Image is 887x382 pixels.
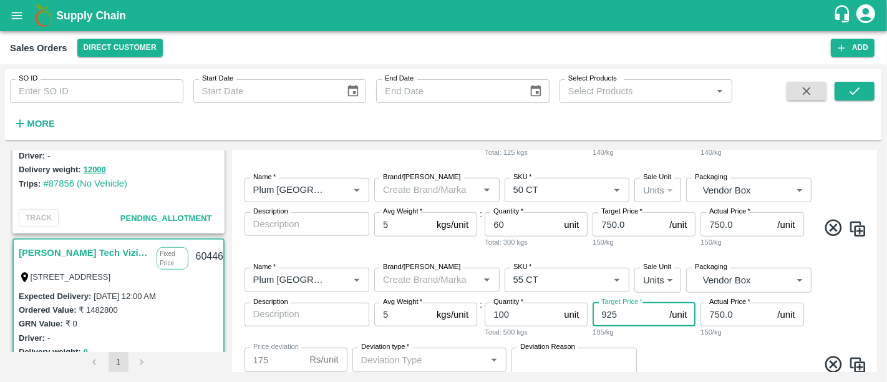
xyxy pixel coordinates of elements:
[513,262,531,272] label: SKU
[43,179,127,189] a: #87856 (No Vehicle)
[237,168,873,258] div: :
[669,218,687,232] p: /unit
[77,39,163,57] button: Select DC
[47,151,50,160] label: -
[700,326,803,338] div: 150/kg
[47,333,50,343] label: -
[56,9,126,22] b: Supply Chain
[19,291,91,301] label: Expected Delivery :
[378,182,475,198] input: Create Brand/Marka
[508,272,589,288] input: SKU
[19,151,45,160] label: Driver:
[10,79,183,103] input: Enter SO ID
[513,172,531,182] label: SKU
[253,297,288,307] label: Description
[508,182,589,198] input: SKU
[485,147,588,158] div: Total: 125 kgs
[361,342,409,352] label: Deviation type
[524,79,548,103] button: Choose date
[709,297,750,307] label: Actual Price
[643,184,664,197] p: Units
[712,83,728,99] button: Open
[19,333,45,343] label: Driver:
[520,342,575,352] label: Deviation Reason
[84,163,106,177] button: 12000
[356,351,483,368] input: Deviation Type
[374,212,432,236] input: 0.0
[485,303,559,326] input: 0.0
[777,308,795,321] p: /unit
[157,247,188,270] p: Fixed Price
[383,262,460,272] label: Brand/[PERSON_NAME]
[245,348,305,371] input: 0
[437,218,468,232] p: kgs/unit
[202,74,233,84] label: Start Date
[833,4,855,27] div: customer-support
[700,147,803,158] div: 140/kg
[643,273,664,287] p: Units
[19,165,81,174] label: Delivery weight:
[709,207,750,217] label: Actual Price
[83,352,154,372] nav: pagination navigation
[643,172,671,182] label: Sale Unit
[669,308,687,321] p: /unit
[109,352,128,372] button: page 1
[609,182,625,198] button: Open
[10,113,58,134] button: More
[253,207,288,217] label: Description
[385,74,414,84] label: End Date
[643,262,671,272] label: Sale Unit
[848,220,867,238] img: CloneIcon
[485,237,588,248] div: Total: 300 kgs
[248,272,329,288] input: Name
[188,242,236,272] div: 604461
[777,218,795,232] p: /unit
[383,207,422,217] label: Avg Weight
[2,1,31,30] button: open drawer
[79,305,117,315] label: ₹ 1482800
[601,297,642,307] label: Target Price
[848,356,867,375] img: CloneIcon
[493,297,523,307] label: Quantity
[248,182,329,198] input: Name
[253,172,276,182] label: Name
[31,3,56,28] img: logo
[601,207,642,217] label: Target Price
[695,262,727,272] label: Packaging
[437,308,468,321] p: kgs/unit
[703,184,792,197] p: Vendor Box
[593,326,696,338] div: 185/kg
[378,272,475,288] input: Create Brand/Marka
[695,172,727,182] label: Packaging
[253,262,276,272] label: Name
[703,273,792,287] p: Vendor Box
[27,119,55,129] strong: More
[478,182,495,198] button: Open
[19,347,81,356] label: Delivery weight:
[609,272,625,288] button: Open
[700,237,803,248] div: 150/kg
[31,272,111,282] label: [STREET_ADDRESS]
[564,218,579,232] p: unit
[341,79,365,103] button: Choose date
[253,342,299,352] label: Price deviation
[65,319,77,328] label: ₹ 0
[84,345,88,360] button: 0
[19,305,76,315] label: Ordered Value:
[349,272,365,288] button: Open
[120,213,212,223] span: Pending_Allotment
[374,303,432,326] input: 0.0
[19,319,63,328] label: GRN Value:
[19,179,41,189] label: Trips:
[831,39,875,57] button: Add
[563,83,709,99] input: Select Products
[56,7,833,24] a: Supply Chain
[564,308,579,321] p: unit
[493,207,523,217] label: Quantity
[593,147,696,158] div: 140/kg
[383,172,460,182] label: Brand/[PERSON_NAME]
[19,74,37,84] label: SO ID
[485,212,559,236] input: 0.0
[485,326,588,338] div: Total: 500 kgs
[383,297,422,307] label: Avg Weight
